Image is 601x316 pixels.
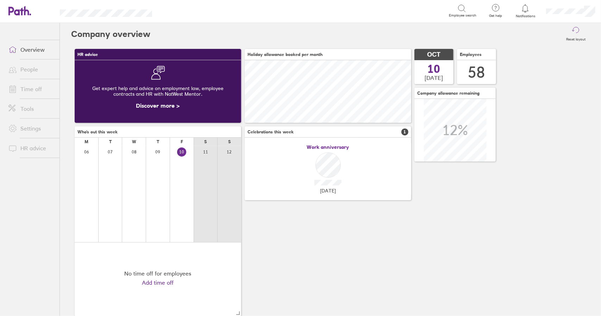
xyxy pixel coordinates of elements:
span: OCT [427,51,441,58]
div: M [84,139,88,144]
label: Reset layout [562,35,590,42]
span: Celebrations this week [248,129,294,134]
span: 10 [428,63,440,75]
a: Settings [3,121,60,135]
a: Add time off [142,279,174,286]
span: Holiday allowance booked per month [248,52,323,57]
a: People [3,62,60,76]
a: Tools [3,102,60,116]
span: [DATE] [320,188,336,194]
div: No time off for employees [125,270,192,277]
span: Company allowance remaining [417,91,480,96]
span: Who's out this week [77,129,118,134]
div: S [228,139,231,144]
div: 58 [468,63,485,81]
div: T [157,139,159,144]
div: Get expert help and advice on employment law, employee contracts and HR with NatWest Mentor. [80,80,236,102]
span: Work anniversary [307,144,349,150]
h2: Company overview [71,23,150,45]
span: 1 [401,128,408,135]
span: Notifications [514,14,537,18]
a: HR advice [3,141,60,155]
a: Overview [3,43,60,57]
div: S [204,139,207,144]
span: Employee search [449,13,476,18]
span: [DATE] [425,75,443,81]
a: Notifications [514,4,537,18]
span: Get help [484,14,507,18]
span: HR advice [77,52,98,57]
a: Time off [3,82,60,96]
div: W [132,139,136,144]
div: F [181,139,183,144]
span: Employees [460,52,482,57]
div: Search [171,7,189,14]
button: Reset layout [562,23,590,45]
a: Discover more > [136,102,180,109]
div: T [109,139,112,144]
